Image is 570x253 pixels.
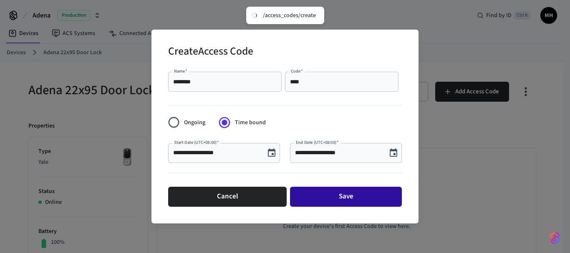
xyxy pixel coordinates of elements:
img: SeamLogoGradient.69752ec5.svg [550,231,560,245]
label: End Date (UTC+08:00) [296,139,338,145]
h2: Create Access Code [168,40,253,65]
button: Save [290,187,402,207]
label: Name [174,68,187,74]
button: Cancel [168,187,287,207]
button: Choose date, selected date is Oct 5, 2025 [385,145,402,161]
div: /access_codes/create [263,12,316,19]
label: Code [291,68,303,74]
label: Start Date (UTC+08:00) [174,139,219,145]
button: Choose date, selected date is Oct 5, 2025 [263,145,280,161]
span: Time bound [235,118,266,127]
span: Ongoing [184,118,205,127]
